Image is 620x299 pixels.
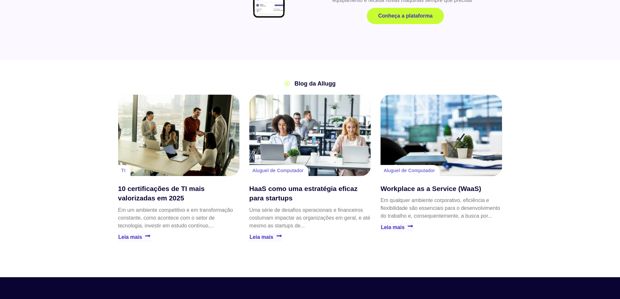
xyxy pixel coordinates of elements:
[249,95,371,176] a: HaaS como uma estratégia eficaz para startups
[249,206,371,230] p: Uma série de desafios operacionais e financeiros costumam impactar as organizações em geral, e at...
[380,185,481,192] a: Workplace as a Service (WaaS)
[118,95,240,176] a: 10 certificações de TI mais valorizadas em 2025
[380,95,502,176] a: Workplace as a Service (WaaS)
[384,168,435,173] a: Aluguel de Computador
[253,168,304,173] a: Aluguel de Computador
[121,168,126,173] a: TI
[249,233,282,241] a: Leia mais
[378,13,433,19] span: Conheça a plataforma
[118,233,151,241] a: Leia mais
[587,268,620,299] div: Widget de chat
[367,8,444,24] a: Conheça a plataforma
[118,206,240,230] p: Em um ambiente competitivo e em transformação constante, como acontece com o setor de tecnologia,...
[293,79,336,88] span: Blog da Allugg
[380,197,502,220] p: Em qualquer ambiente corporativo, eficiência e flexibilidade são essenciais para o desenvolviment...
[380,223,413,232] a: Leia mais
[249,185,358,202] a: HaaS como uma estratégia eficaz para startups
[587,268,620,299] iframe: Chat Widget
[118,185,205,202] a: 10 certificações de TI mais valorizadas em 2025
